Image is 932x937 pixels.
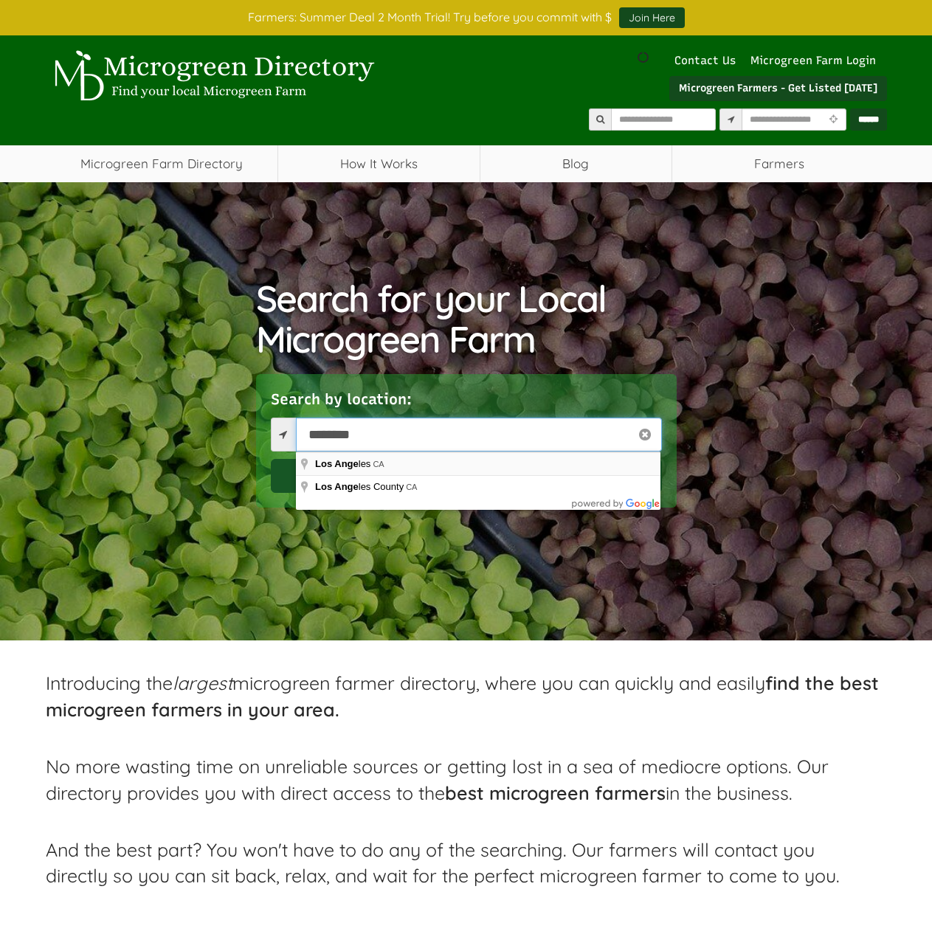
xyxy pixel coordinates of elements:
a: How It Works [278,145,480,182]
span: CA [373,460,384,468]
span: Los Ange [315,458,359,469]
strong: find the best microgreen farmers in your area. [46,671,879,721]
a: Contact Us [667,54,743,67]
span: Los Ange [315,481,359,492]
em: largest [173,671,232,694]
a: Join Here [619,7,685,28]
img: Microgreen Directory [46,50,378,102]
strong: best microgreen farmers [445,781,666,804]
h1: Search for your Local Microgreen Farm [256,278,677,359]
button: Search [271,459,662,493]
span: les [315,458,373,469]
a: Microgreen Farm Login [750,54,883,67]
a: Blog [480,145,672,182]
span: No more wasting time on unreliable sources or getting lost in a sea of mediocre options. Our dire... [46,755,829,804]
i: Use Current Location [826,115,841,125]
div: Farmers: Summer Deal 2 Month Trial! Try before you commit with $ [35,7,898,28]
span: Introducing the microgreen farmer directory, where you can quickly and easily [46,671,879,721]
span: CA [406,483,417,491]
a: Microgreen Farmers - Get Listed [DATE] [669,76,887,101]
label: Search by location: [271,389,412,410]
span: Farmers [672,145,887,182]
span: les County [315,481,406,492]
a: Microgreen Farm Directory [46,145,278,182]
span: And the best part? You won't have to do any of the searching. Our farmers will contact you direct... [46,838,840,888]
